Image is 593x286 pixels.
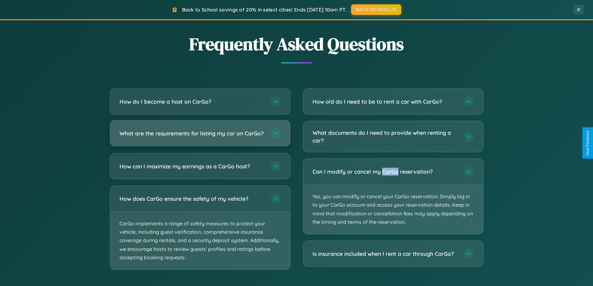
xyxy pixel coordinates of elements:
h3: Can I modify or cancel my CarGo reservation? [313,168,458,176]
p: Yes, you can modify or cancel your CarGo reservation. Simply log in to your CarGo account and acc... [303,185,483,234]
h2: Frequently Asked Questions [110,32,483,56]
h3: How old do I need to be to rent a car with CarGo? [313,98,458,105]
h3: Is insurance included when I rent a car through CarGo? [313,250,458,258]
p: CarGo implements a range of safety measures to protect your vehicle, including guest verification... [110,212,290,270]
div: Give Feedback [586,130,590,156]
button: BACK2SCHOOL20 [351,4,401,15]
span: Back to School savings of 20% in select cities! Ends [DATE] 10am PT. [182,7,346,13]
h3: How does CarGo ensure the safety of my vehicle? [120,195,265,203]
h3: What are the requirements for listing my car on CarGo? [120,129,265,137]
h3: What documents do I need to provide when renting a car? [313,129,458,144]
h3: How do I become a host on CarGo? [120,98,265,105]
h3: How can I maximize my earnings as a CarGo host? [120,162,265,170]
